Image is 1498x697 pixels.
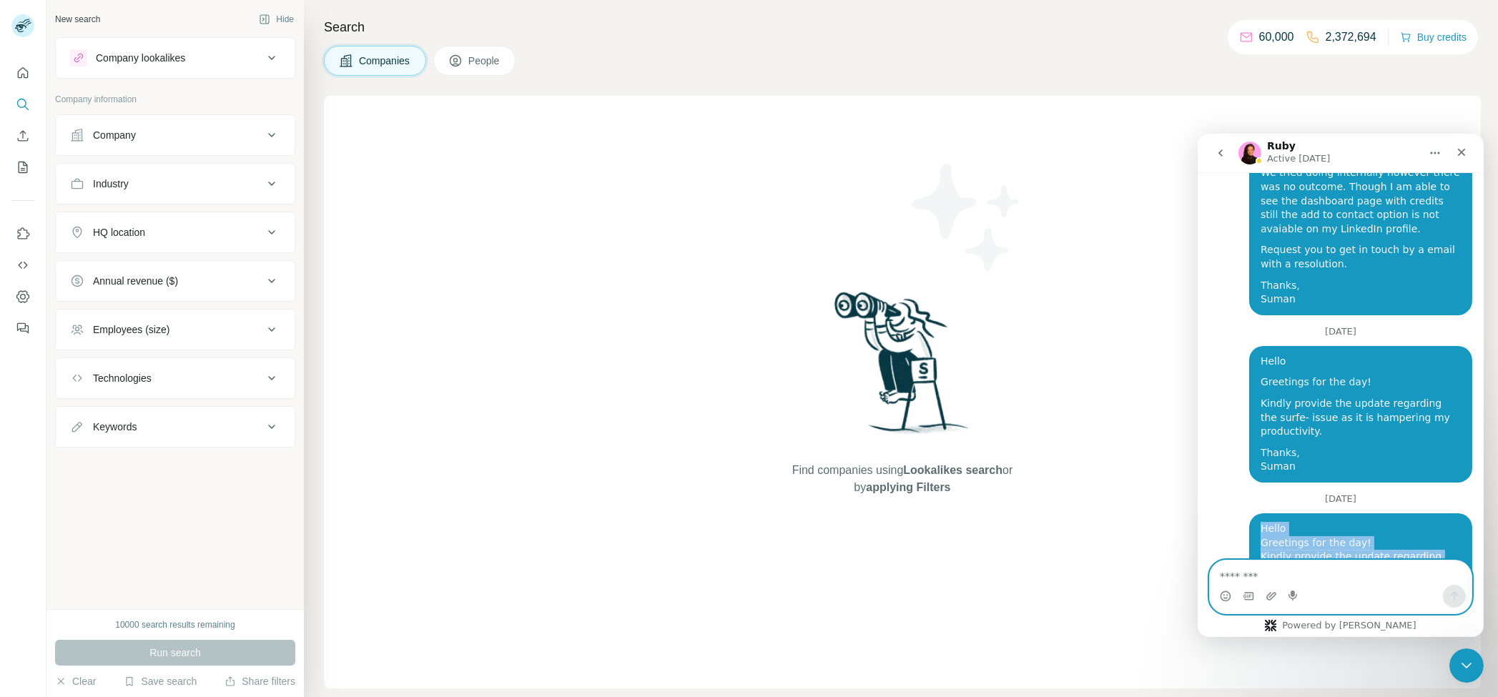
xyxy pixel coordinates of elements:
[225,674,295,688] button: Share filters
[63,388,263,500] div: Hello Greetings for the day! Kindly provide the update regarding the surfe- issue as it is hamper...
[63,109,263,137] div: Request you to get in touch by a email with a resolution.
[56,361,295,395] button: Technologies
[828,288,977,448] img: Surfe Illustration - Woman searching with binoculars
[93,274,178,288] div: Annual revenue ($)
[124,674,197,688] button: Save search
[93,128,136,142] div: Company
[11,92,34,117] button: Search
[93,322,169,337] div: Employees (size)
[1449,648,1484,683] iframe: Intercom live chat
[11,123,34,149] button: Enrich CSV
[903,464,1002,476] span: Lookalikes search
[93,225,145,239] div: HQ location
[12,427,274,451] textarea: Message…
[1400,27,1467,47] button: Buy credits
[63,263,263,305] div: Kindly provide the update regarding the surfe- issue as it is hampering my productivity.
[11,284,34,310] button: Dashboard
[11,193,275,212] div: [DATE]
[11,212,275,360] div: sumanmaurya@google.com says…
[11,360,275,380] div: [DATE]
[93,371,152,385] div: Technologies
[63,145,263,173] div: Thanks, Suman
[55,93,295,106] p: Company information
[359,54,411,68] span: Companies
[22,457,34,468] button: Emoji picker
[11,154,34,180] button: My lists
[245,451,268,474] button: Send a message…
[63,242,263,256] div: Greetings for the day!
[55,674,96,688] button: Clear
[11,60,34,86] button: Quick start
[91,457,102,468] button: Start recording
[56,215,295,249] button: HQ location
[56,118,295,152] button: Company
[56,167,295,201] button: Industry
[56,410,295,444] button: Keywords
[324,17,1481,37] h4: Search
[788,462,1017,496] span: Find companies using or by
[51,212,275,349] div: HelloGreetings for the day!Kindly provide the update regarding the surfe- issue as it is hamperin...
[55,13,100,26] div: New search
[468,54,501,68] span: People
[11,380,275,526] div: sumanmaurya@google.com says…
[93,420,137,434] div: Keywords
[1259,29,1294,46] p: 60,000
[902,153,1031,282] img: Surfe Illustration - Stars
[11,252,34,278] button: Use Surfe API
[56,312,295,347] button: Employees (size)
[56,264,295,298] button: Annual revenue ($)
[1198,134,1484,637] iframe: Intercom live chat
[1326,29,1376,46] p: 2,372,694
[56,41,295,75] button: Company lookalikes
[51,380,275,509] div: HelloGreetings for the day!Kindly provide the update regarding the surfe- issue as it is hamperin...
[93,177,129,191] div: Industry
[11,315,34,341] button: Feedback
[249,9,304,30] button: Hide
[11,221,34,247] button: Use Surfe on LinkedIn
[866,481,950,493] span: applying Filters
[115,618,235,631] div: 10000 search results remaining
[45,457,56,468] button: Gif picker
[63,312,263,340] div: Thanks, Suman
[68,457,79,468] button: Upload attachment
[96,51,185,65] div: Company lookalikes
[63,221,263,235] div: Hello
